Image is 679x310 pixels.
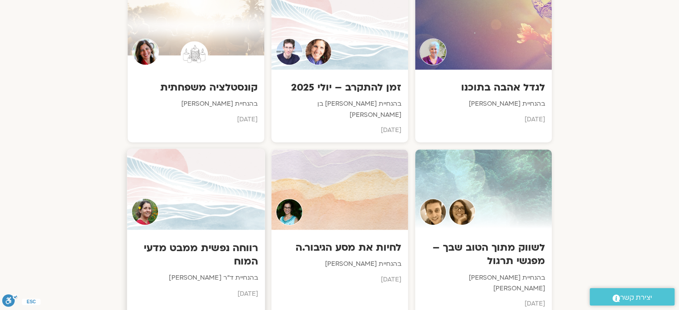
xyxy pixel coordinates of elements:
p: [DATE] [278,125,401,136]
p: [DATE] [133,288,258,299]
h3: קונסטלציה משפחתית [134,81,258,94]
img: Teacher [420,38,446,65]
img: Teacher [449,198,475,225]
span: יצירת קשר [620,292,652,304]
p: בהנחיית [PERSON_NAME] [134,99,258,109]
p: [DATE] [422,298,545,309]
p: בהנחיית [PERSON_NAME] [PERSON_NAME] [422,273,545,294]
img: Teacher [132,38,159,65]
p: [DATE] [134,114,258,125]
a: יצירת קשר [590,288,675,306]
img: Teacher [420,198,446,225]
p: [DATE] [278,274,401,285]
p: בהנחיית [PERSON_NAME] [278,259,401,269]
h3: רווחה נפשית ממבט מדעי המוח [133,241,258,268]
p: בהנחיית ד"ר [PERSON_NAME] [133,273,258,284]
p: [DATE] [422,114,545,125]
h3: לשווק מתוך הטוב שבך – מפגשי תרגול [422,241,545,268]
img: Teacher [131,198,158,225]
p: בהנחיית [PERSON_NAME] בן [PERSON_NAME] [278,99,401,120]
h3: זמן להתקרב – יולי 2025 [278,81,401,94]
img: Teacher [276,38,303,65]
img: Teacher [276,198,303,225]
h3: לגדל אהבה בתוכנו [422,81,545,94]
p: בהנחיית [PERSON_NAME] [422,99,545,109]
h3: לחיות את מסע הגיבור.ה [278,241,401,254]
img: Teacher [305,38,332,65]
